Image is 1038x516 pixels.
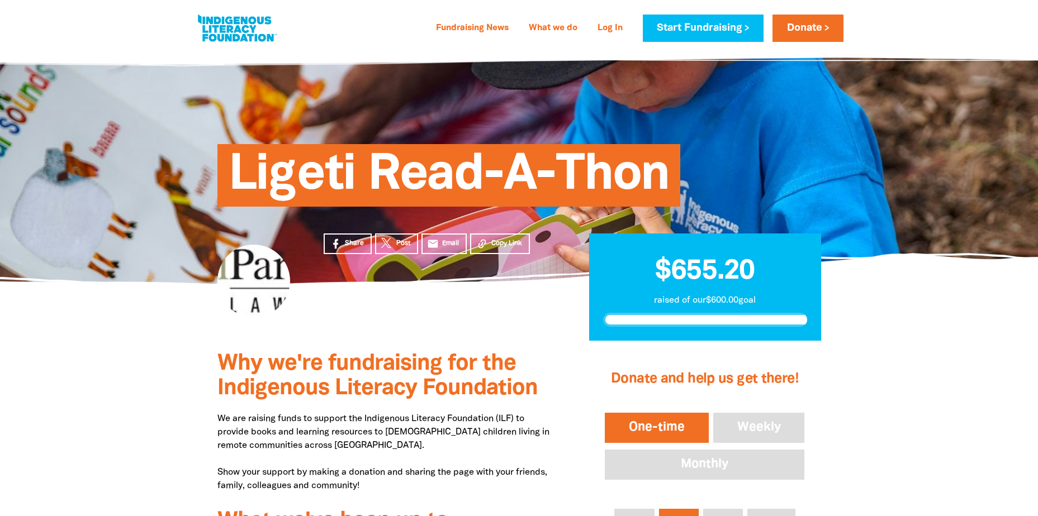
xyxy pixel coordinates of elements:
span: Share [345,238,364,249]
a: Fundraising News [429,20,515,37]
span: Copy Link [491,238,522,249]
i: email [427,238,439,250]
a: Share [324,233,372,254]
button: Weekly [711,410,807,445]
a: emailEmail [421,233,467,254]
p: raised of our $600.00 goal [603,294,807,307]
span: Why we're fundraising for the Indigenous Literacy Foundation [217,353,538,399]
a: Donate [772,15,843,42]
span: Ligeti Read-A-Thon [229,152,670,207]
h2: Donate and help us get there! [603,357,807,402]
span: $655.20 [655,259,755,284]
a: Log In [591,20,629,37]
a: Start Fundraising [643,15,764,42]
button: Copy Link [470,233,530,254]
span: Email [442,238,459,249]
button: One-time [603,410,711,445]
a: What we do [522,20,584,37]
button: Monthly [603,447,807,482]
span: Post [396,238,410,249]
a: Post [375,233,418,254]
p: We are raising funds to support the Indigenous Literacy Foundation (ILF) to provide books and lea... [217,412,556,493]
